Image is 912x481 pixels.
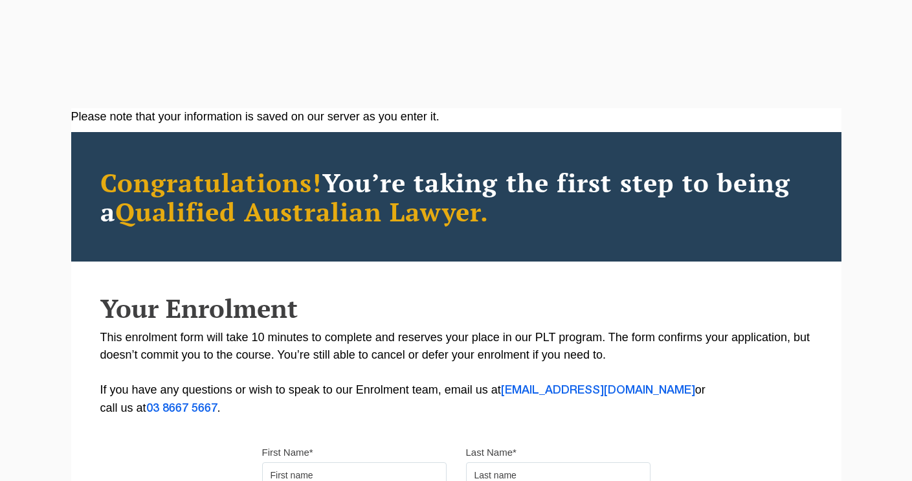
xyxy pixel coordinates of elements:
[100,165,322,199] span: Congratulations!
[501,385,695,396] a: [EMAIL_ADDRESS][DOMAIN_NAME]
[71,108,841,126] div: Please note that your information is saved on our server as you enter it.
[262,446,313,459] label: First Name*
[100,294,812,322] h2: Your Enrolment
[466,446,517,459] label: Last Name*
[146,403,217,414] a: 03 8667 5667
[100,329,812,418] p: This enrolment form will take 10 minutes to complete and reserves your place in our PLT program. ...
[115,194,489,229] span: Qualified Australian Lawyer.
[100,168,812,226] h2: You’re taking the first step to being a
